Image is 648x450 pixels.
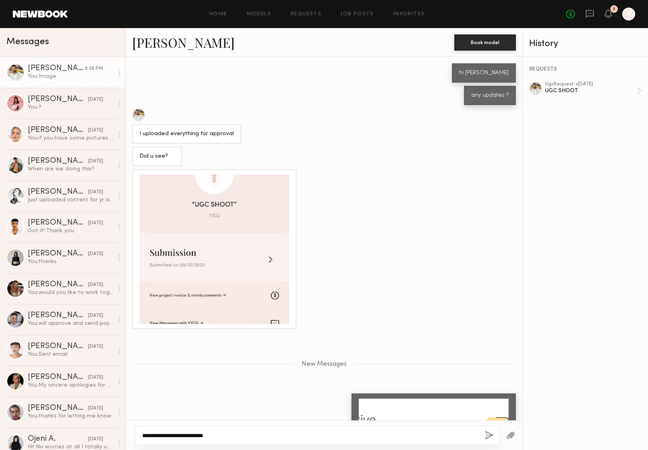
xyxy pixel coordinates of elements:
span: New Messages [302,361,347,368]
div: [PERSON_NAME] [28,281,88,289]
div: History [529,39,642,49]
div: Ojeni A. [28,435,88,443]
div: [PERSON_NAME] [28,65,85,73]
div: [DATE] [88,343,103,351]
a: Home [209,12,227,17]
div: 7 [613,7,615,12]
div: [DATE] [88,219,103,227]
div: You: thanks for letting me know [28,412,113,420]
div: UGC SHOOT [545,87,637,95]
div: [PERSON_NAME] [28,343,88,351]
div: [DATE] [88,127,103,134]
a: Job Posts [341,12,374,17]
div: I uploaded everything for approval [139,130,234,139]
div: You: if you have some pictures that will b amazing [28,134,113,142]
div: 9:20 PM [85,65,103,73]
a: ugcRequest •[DATE]UGC SHOOT [545,82,642,100]
div: [PERSON_NAME] [28,373,88,381]
div: [PERSON_NAME] [28,404,88,412]
div: [DATE] [88,281,103,289]
div: [PERSON_NAME] [28,219,88,227]
div: You: thanks [28,258,113,266]
div: When are we doing this? [28,165,113,173]
div: [DATE] [88,158,103,165]
div: You: would you like to work together ? [28,289,113,296]
div: any updates ? [471,91,509,100]
div: [DATE] [88,374,103,381]
div: [DATE] [88,405,103,412]
a: Models [247,12,271,17]
div: [DATE] [88,250,103,258]
div: Did u see? [139,152,175,161]
div: [PERSON_NAME] [28,312,88,320]
div: Just uploaded content for yr approval [28,196,113,204]
div: REQUESTS [529,67,642,72]
div: You: Sent email [28,351,113,358]
div: ugc Request • [DATE] [545,82,637,87]
div: You: will approve and send payment [28,320,113,327]
div: Got it! Thank you [28,227,113,235]
div: You: My sincere apologies for my outrageously late response! Would you still like to work together? [28,381,113,389]
div: [PERSON_NAME] [28,250,88,258]
div: You: ? [28,103,113,111]
div: [PERSON_NAME] [28,95,88,103]
a: Book model [454,39,516,45]
a: Favorites [393,12,425,17]
a: Y [622,8,635,20]
div: [PERSON_NAME] [28,126,88,134]
div: [PERSON_NAME] [28,188,88,196]
div: [DATE] [88,436,103,443]
div: [DATE] [88,312,103,320]
div: [DATE] [88,189,103,196]
div: You: Image [28,73,113,80]
a: Requests [290,12,321,17]
button: Book model [454,34,516,51]
a: [PERSON_NAME] [132,34,235,51]
div: [PERSON_NAME] [28,157,88,165]
div: [DATE] [88,96,103,103]
span: Messages [6,37,49,47]
div: hi [PERSON_NAME] [459,69,509,78]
